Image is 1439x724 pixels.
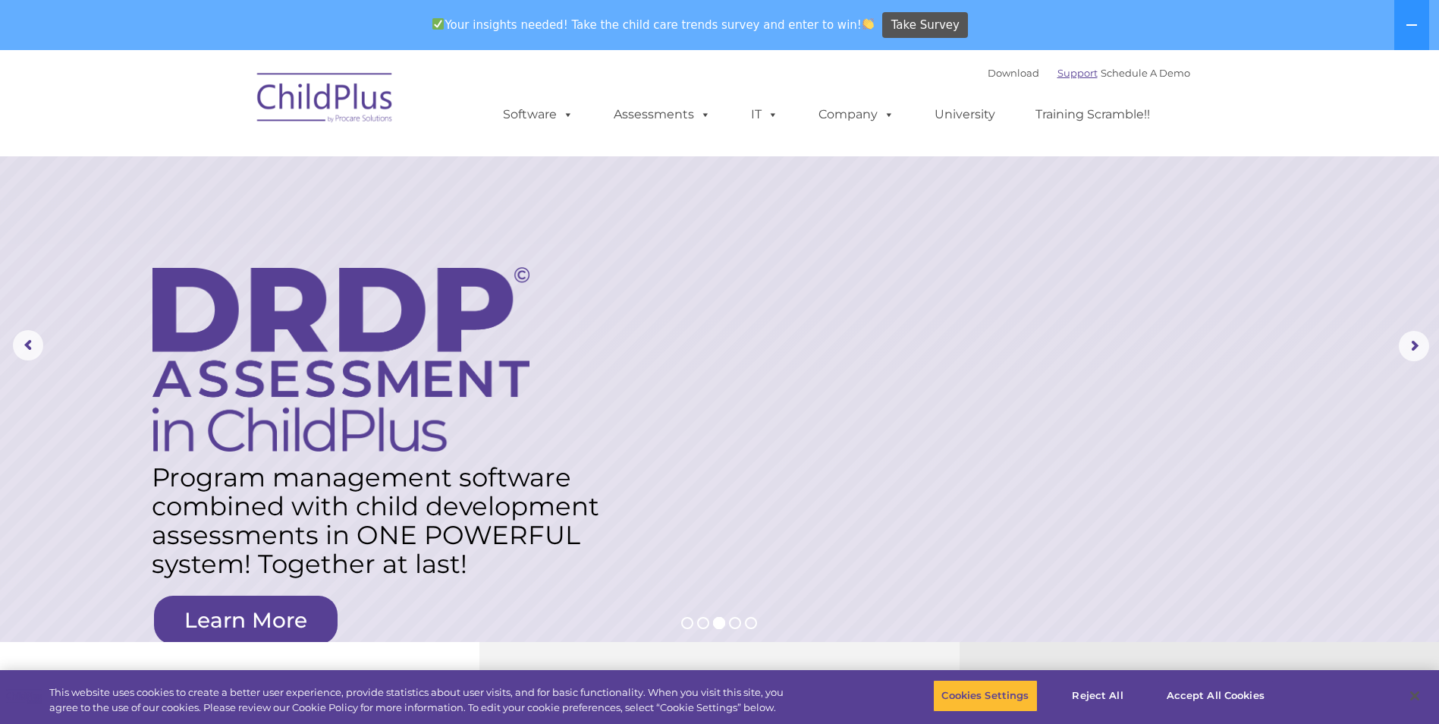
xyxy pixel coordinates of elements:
[1051,680,1145,712] button: Reject All
[882,12,968,39] a: Take Survey
[250,62,401,138] img: ChildPlus by Procare Solutions
[49,685,791,715] div: This website uses cookies to create a better user experience, provide statistics about user visit...
[432,18,444,30] img: ✅
[488,99,589,130] a: Software
[211,162,275,174] span: Phone number
[154,596,338,644] a: Learn More
[152,463,612,578] rs-layer: Program management software combined with child development assessments in ONE POWERFUL system! T...
[919,99,1010,130] a: University
[736,99,793,130] a: IT
[862,18,874,30] img: 👏
[211,100,257,112] span: Last name
[803,99,910,130] a: Company
[988,67,1039,79] a: Download
[891,12,960,39] span: Take Survey
[426,10,881,39] span: Your insights needed! Take the child care trends survey and enter to win!
[1398,679,1431,713] button: Close
[599,99,726,130] a: Assessments
[1020,99,1165,130] a: Training Scramble!!
[152,267,529,452] img: DRDP Assessment in ChildPlus
[933,680,1037,712] button: Cookies Settings
[1057,67,1098,79] a: Support
[1101,67,1190,79] a: Schedule A Demo
[1158,680,1273,712] button: Accept All Cookies
[988,67,1190,79] font: |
